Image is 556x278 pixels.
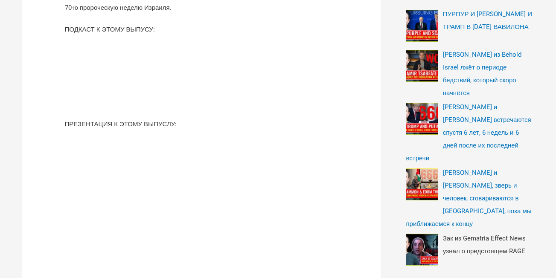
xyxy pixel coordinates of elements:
[406,103,531,162] a: [PERSON_NAME] и [PERSON_NAME] встречаются спустя 6 лет, 6 недель и 6 дней после их последней встречи
[65,120,177,128] ya-tr-span: ПРЕЗЕНТАЦИЯ К ЭТОМУ ВЫПУСЛУ:
[406,169,532,228] a: [PERSON_NAME] и [PERSON_NAME], зверь и человек, сговариваются в [GEOGRAPHIC_DATA], пока мы прибли...
[443,235,526,255] a: Зак из Gematria Effect News узнал о предстоящем RAGE
[443,51,521,97] a: [PERSON_NAME] из Behold Israel лжёт о периоде бедствий, который скоро начнётся
[406,8,534,271] nav: Недавние посты
[443,10,532,31] a: ПУРПУР И [PERSON_NAME] И ТРАМП В [DATE] ВАВИЛОНА
[65,26,155,33] ya-tr-span: ПОДКАСТ К ЭТОМУ ВЫПУСУ:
